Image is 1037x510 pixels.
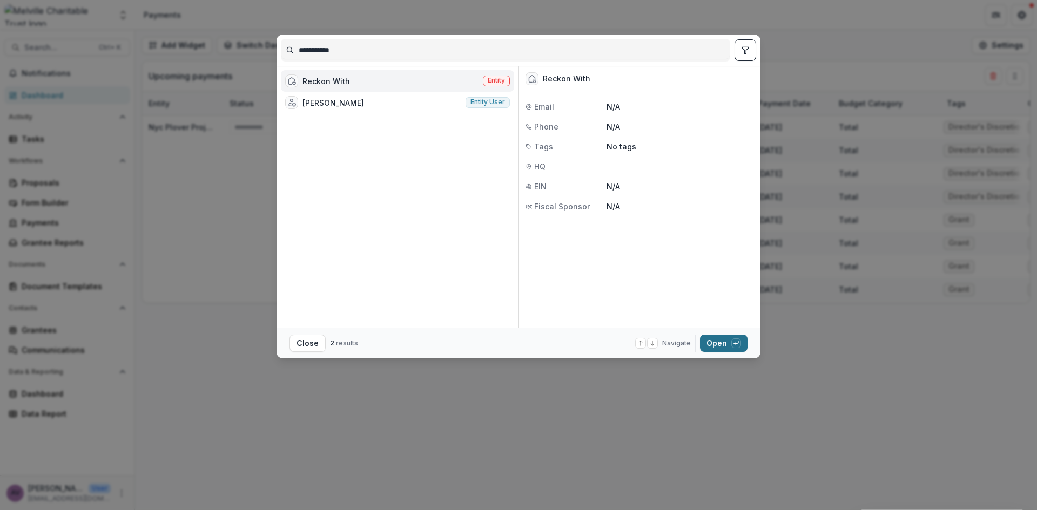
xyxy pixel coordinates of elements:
[470,98,505,106] span: Entity user
[735,39,756,61] button: toggle filters
[488,77,505,84] span: Entity
[302,97,364,108] div: [PERSON_NAME]
[302,76,350,87] div: Reckon With
[607,141,636,152] p: No tags
[534,161,546,172] span: HQ
[534,121,558,132] span: Phone
[336,339,358,347] span: results
[700,335,748,352] button: Open
[607,181,754,192] p: N/A
[534,101,554,112] span: Email
[662,338,691,348] span: Navigate
[543,74,590,84] div: Reckon With
[607,201,754,212] p: N/A
[330,339,334,347] span: 2
[534,201,590,212] span: Fiscal Sponsor
[289,335,326,352] button: Close
[607,121,754,132] p: N/A
[534,141,553,152] span: Tags
[607,101,754,112] p: N/A
[534,181,547,192] span: EIN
